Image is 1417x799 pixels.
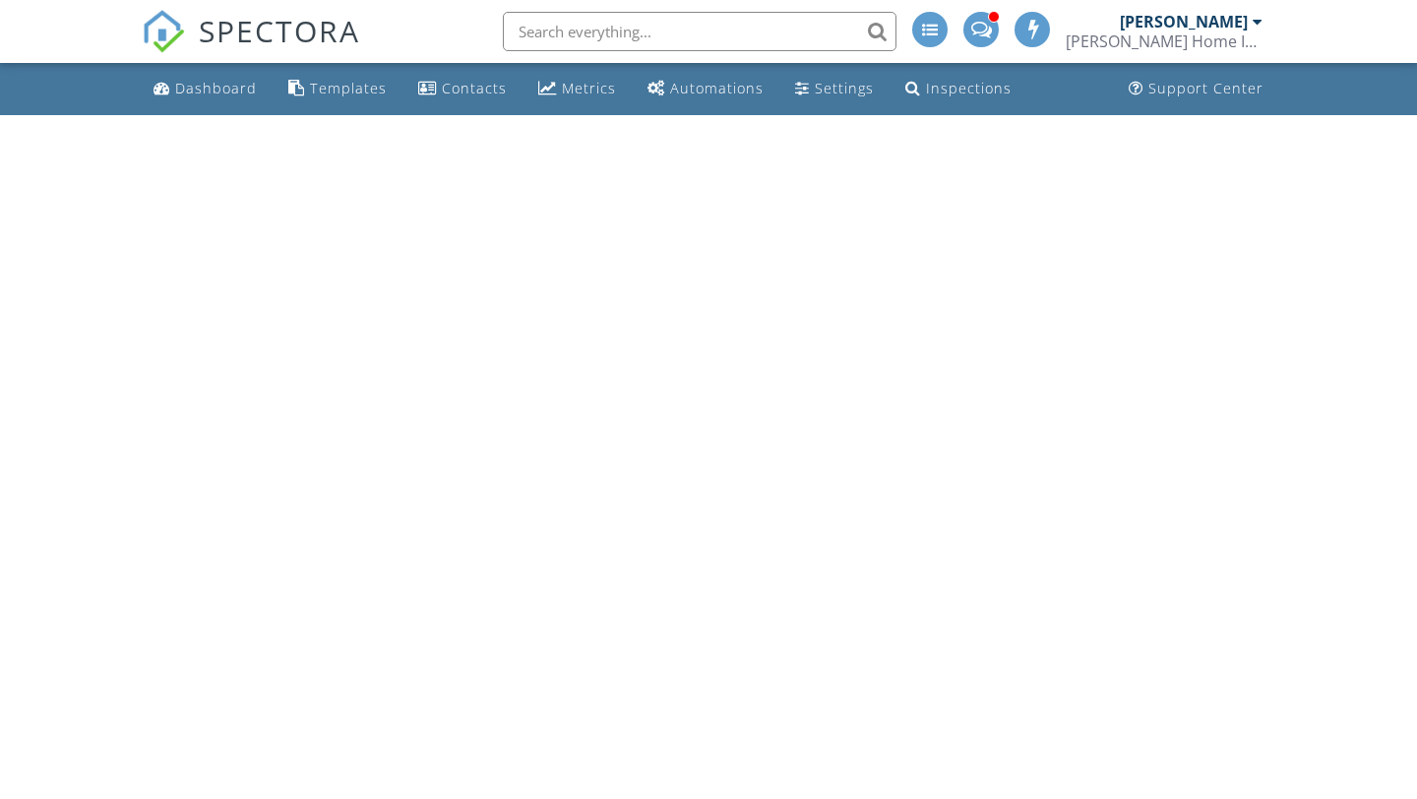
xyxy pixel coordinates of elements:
[926,79,1012,97] div: Inspections
[670,79,764,97] div: Automations
[1121,71,1271,107] a: Support Center
[199,10,360,51] span: SPECTORA
[442,79,507,97] div: Contacts
[146,71,265,107] a: Dashboard
[310,79,387,97] div: Templates
[175,79,257,97] div: Dashboard
[1148,79,1263,97] div: Support Center
[410,71,515,107] a: Contacts
[815,79,874,97] div: Settings
[640,71,771,107] a: Automations (Advanced)
[280,71,395,107] a: Templates
[1066,31,1263,51] div: Miller Home Inspection, LLC
[530,71,624,107] a: Metrics
[503,12,896,51] input: Search everything...
[142,10,185,53] img: The Best Home Inspection Software - Spectora
[787,71,882,107] a: Settings
[1120,12,1248,31] div: [PERSON_NAME]
[142,27,360,68] a: SPECTORA
[897,71,1019,107] a: Inspections
[562,79,616,97] div: Metrics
